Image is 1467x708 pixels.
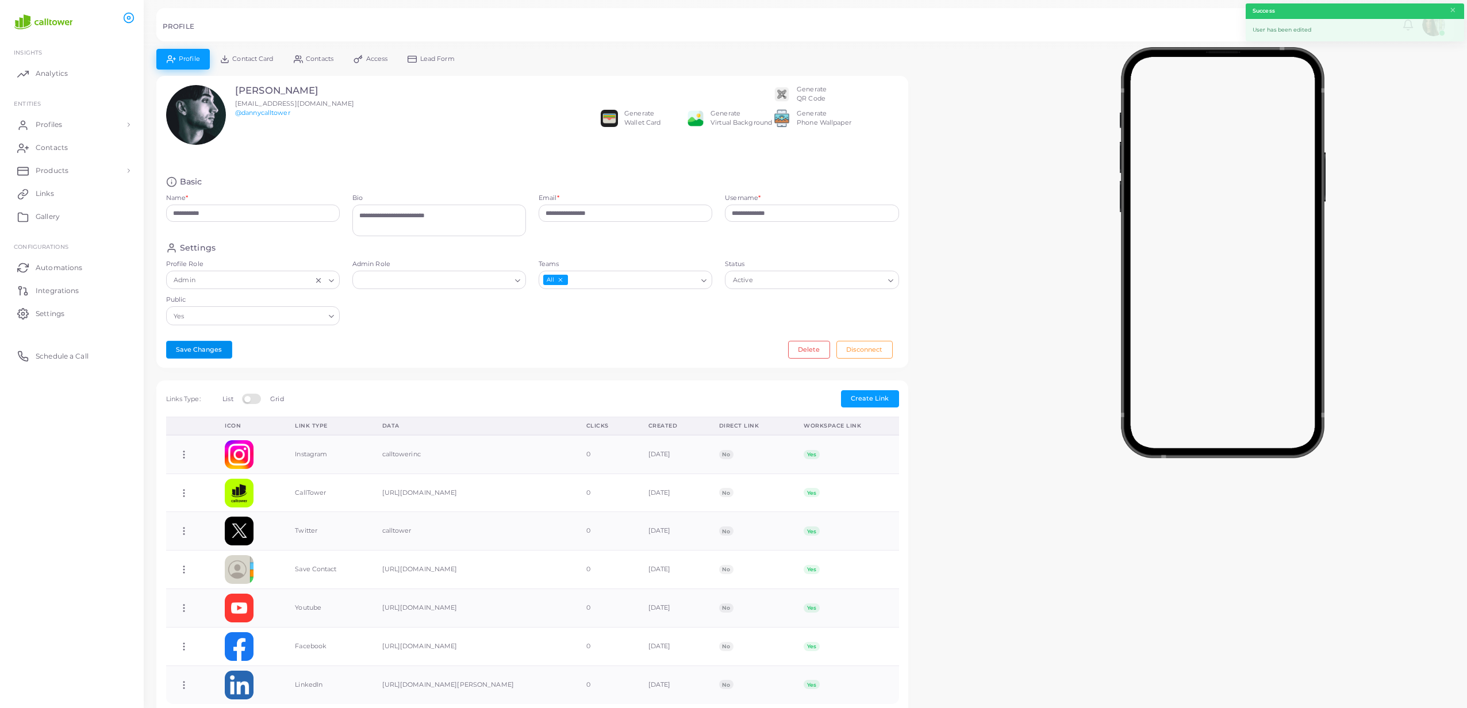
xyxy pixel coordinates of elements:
[719,565,733,574] span: No
[382,422,561,430] div: Data
[370,627,574,665] td: [URL][DOMAIN_NAME]
[797,109,851,128] div: Generate Phone Wallpaper
[366,56,388,62] span: Access
[539,194,559,203] label: Email
[648,422,694,430] div: Created
[225,671,254,699] img: linkedin.png
[574,551,636,589] td: 0
[636,512,706,551] td: [DATE]
[773,86,790,103] img: qr2.png
[1253,7,1275,15] strong: Success
[282,551,369,589] td: Save Contact
[172,310,186,322] span: Yes
[370,512,574,551] td: calltower
[352,271,526,289] div: Search for option
[543,275,568,286] span: All
[574,512,636,551] td: 0
[1246,19,1464,41] div: User has been edited
[755,274,883,287] input: Search for option
[198,274,312,287] input: Search for option
[574,474,636,512] td: 0
[370,551,574,589] td: [URL][DOMAIN_NAME]
[14,243,68,250] span: Configurations
[295,422,356,430] div: Link Type
[163,22,194,30] h5: PROFILE
[225,440,254,469] img: instagram.png
[370,474,574,512] td: [URL][DOMAIN_NAME]
[36,120,62,130] span: Profiles
[222,395,233,404] label: List
[9,344,135,367] a: Schedule a Call
[36,211,60,222] span: Gallery
[282,512,369,551] td: Twitter
[314,275,322,284] button: Clear Selected
[235,109,290,117] a: @dannycalltower
[574,627,636,665] td: 0
[9,205,135,228] a: Gallery
[14,100,41,107] span: ENTITIES
[225,422,270,430] div: Icon
[719,680,733,689] span: No
[180,243,216,253] h4: Settings
[9,136,135,159] a: Contacts
[282,474,369,512] td: CallTower
[539,260,712,269] label: Teams
[282,665,369,703] td: LinkedIn
[836,341,893,358] button: Disconnect
[601,110,618,127] img: apple-wallet.png
[851,394,889,402] span: Create Link
[225,479,254,507] img: Z6XuzHHcXTPViSgDFz7K94VPmMNilIkJ-1707319953598.png
[719,526,733,536] span: No
[235,85,354,97] h3: [PERSON_NAME]
[358,274,510,287] input: Search for option
[719,603,733,613] span: No
[9,256,135,279] a: Automations
[36,188,54,199] span: Links
[9,279,135,302] a: Integrations
[569,274,697,287] input: Search for option
[166,194,189,203] label: Name
[282,435,369,474] td: Instagram
[804,450,819,459] span: Yes
[420,56,455,62] span: Lead Form
[804,680,819,689] span: Yes
[187,310,324,322] input: Search for option
[225,555,254,584] img: contactcard.png
[10,11,74,32] img: logo
[725,271,898,289] div: Search for option
[370,665,574,703] td: [URL][DOMAIN_NAME][PERSON_NAME]
[166,306,340,325] div: Search for option
[36,68,68,79] span: Analytics
[180,176,202,187] h4: Basic
[166,341,232,358] button: Save Changes
[36,286,79,296] span: Integrations
[225,517,254,545] img: twitter.png
[624,109,660,128] div: Generate Wallet Card
[179,56,200,62] span: Profile
[841,390,899,407] button: Create Link
[636,627,706,665] td: [DATE]
[225,632,254,661] img: facebook.png
[166,417,213,435] th: Action
[731,275,754,287] span: Active
[36,166,68,176] span: Products
[788,341,830,358] button: Delete
[9,159,135,182] a: Products
[9,113,135,136] a: Profiles
[539,271,712,289] div: Search for option
[636,435,706,474] td: [DATE]
[804,488,819,497] span: Yes
[36,143,68,153] span: Contacts
[636,665,706,703] td: [DATE]
[14,49,42,56] span: INSIGHTS
[232,56,273,62] span: Contact Card
[719,450,733,459] span: No
[804,565,819,574] span: Yes
[1449,4,1457,17] button: Close
[235,99,354,107] span: [EMAIL_ADDRESS][DOMAIN_NAME]
[9,182,135,205] a: Links
[1119,47,1326,458] img: phone-mock.b55596b7.png
[9,302,135,325] a: Settings
[574,435,636,474] td: 0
